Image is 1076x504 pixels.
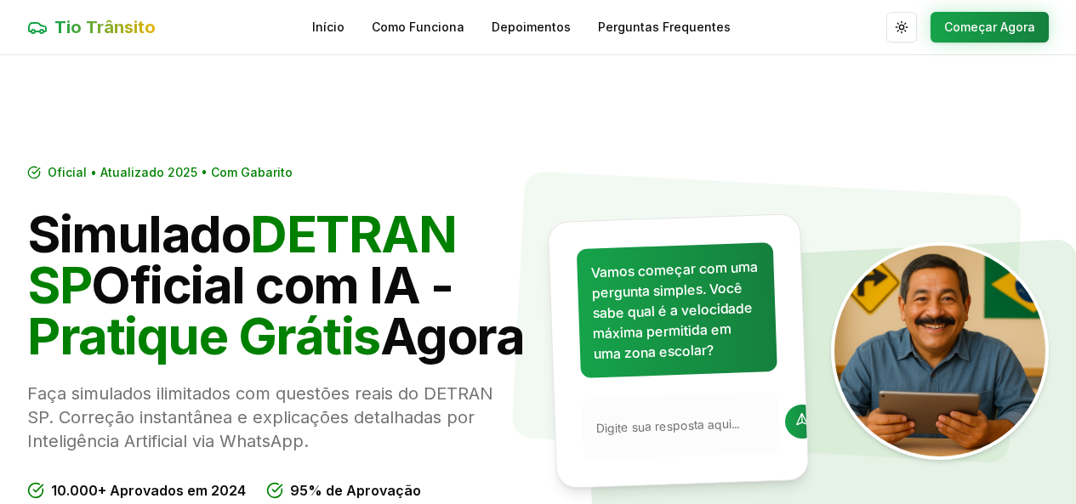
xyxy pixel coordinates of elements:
[27,15,156,39] a: Tio Trânsito
[492,19,571,36] a: Depoimentos
[27,382,525,453] p: Faça simulados ilimitados com questões reais do DETRAN SP. Correção instantânea e explicações det...
[54,15,156,39] span: Tio Trânsito
[48,164,293,181] span: Oficial • Atualizado 2025 • Com Gabarito
[51,480,246,501] span: 10.000+ Aprovados em 2024
[831,242,1049,460] img: Tio Trânsito
[27,208,525,361] h1: Simulado Oficial com IA - Agora
[290,480,421,501] span: 95% de Aprovação
[590,257,763,365] p: Vamos começar com uma pergunta simples. Você sabe qual é a velocidade máxima permitida em uma zon...
[27,203,456,315] span: DETRAN SP
[27,305,380,366] span: Pratique Grátis
[595,414,775,437] input: Digite sua resposta aqui...
[931,12,1049,42] button: Começar Agora
[312,19,344,36] a: Início
[372,19,464,36] a: Como Funciona
[598,19,731,36] a: Perguntas Frequentes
